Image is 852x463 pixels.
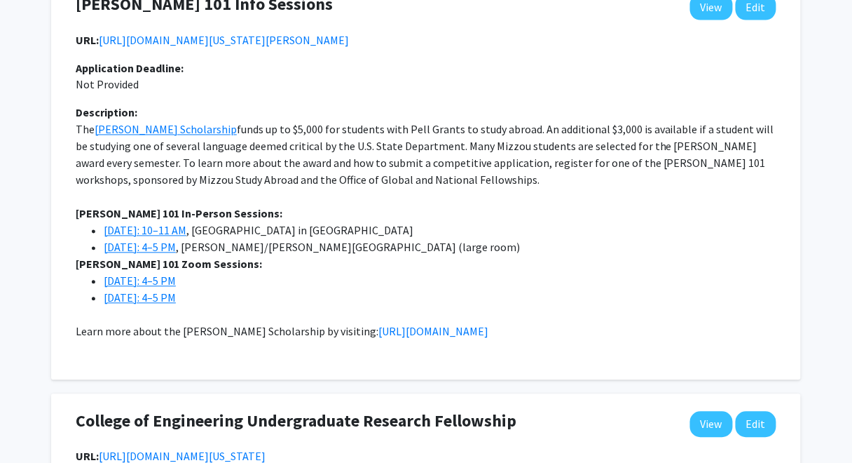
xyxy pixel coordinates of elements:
span: funds up to $5,000 for students with Pell Grants to study abroad. An additional $3,000 is availab... [76,123,776,187]
span: , [PERSON_NAME]/[PERSON_NAME][GEOGRAPHIC_DATA] (large room) [176,241,520,255]
a: View [690,412,733,438]
strong: [PERSON_NAME] 101 Zoom Sessions: [76,257,262,271]
span: The [76,123,95,137]
h4: College of Engineering Undergraduate Research Fellowship [76,412,516,432]
p: Learn more about the [PERSON_NAME] Scholarship by visiting: [76,323,776,340]
a: [DATE]: 10–11 AM [104,224,186,238]
a: [DATE]: 4–5 PM [104,291,176,305]
a: Opens in a new tab [99,33,349,47]
a: [DATE]: 4–5 PM [104,274,176,288]
button: Edit [736,412,776,438]
a: [DATE]: 4–5 PM [104,241,176,255]
b: URL: [76,33,99,47]
a: [URL][DOMAIN_NAME] [378,325,488,339]
a: [PERSON_NAME] Scholarship [95,123,237,137]
div: Description: [76,105,776,121]
span: , [GEOGRAPHIC_DATA] in [GEOGRAPHIC_DATA] [186,224,413,238]
p: Not Provided [76,60,355,93]
b: Application Deadline: [76,61,184,75]
iframe: Chat [11,400,60,452]
strong: [PERSON_NAME] 101 In-Person Sessions: [76,207,282,221]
